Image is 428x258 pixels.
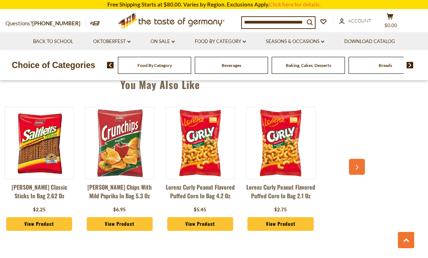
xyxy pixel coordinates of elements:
a: Food By Category [137,63,172,68]
a: Lorenz Curly Peanut Flavored Puffed Corn in Bag 4.2 oz [165,183,235,204]
a: View Product [87,217,153,231]
a: [PERSON_NAME] Chips with Mild Paprika in Bag 5.3 oz [85,183,155,204]
a: Click here for details. [269,1,321,8]
a: Beverages [222,63,241,68]
a: Download Catalog [344,38,395,46]
img: previous arrow [107,62,114,68]
img: Lorenz Curly Peanut Flavored Puffed Corn in Bag 4.2 oz [166,109,235,178]
a: View Product [247,217,313,231]
img: Lorenz Saltletts Classic Sticks in Bag 2.62 oz [5,109,74,178]
a: Food By Category [195,38,246,46]
span: Account [348,18,371,24]
img: next arrow [407,62,413,68]
span: $0.00 [384,22,397,28]
div: $5.45 [194,206,206,213]
a: Seasons & Occasions [266,38,324,46]
div: $2.25 [33,206,46,213]
a: Oktoberfest [93,38,131,46]
a: Breads [379,63,392,68]
a: [PERSON_NAME] Classic Sticks in Bag 2.62 oz [4,183,74,204]
p: Questions? [5,19,86,28]
a: View Product [167,217,233,231]
a: Account [339,17,371,25]
button: $0.00 [379,13,401,31]
div: $2.75 [274,206,287,213]
div: $6.95 [113,206,126,213]
a: On Sale [151,38,175,46]
img: Lorenz Curly Peanut Flavored Puffed Corn in Bag 2.1 oz [246,109,315,178]
a: Baking, Cakes, Desserts [286,63,331,68]
a: View Product [6,217,72,231]
img: Lorenz Crunch Chips with Mild Paprika in Bag 5.3 oz [85,109,154,178]
a: [PHONE_NUMBER] [32,20,81,26]
a: Lorenz Curly Peanut Flavored Puffed Corn in Bag 2.1 oz [246,183,316,204]
a: Back to School [33,38,73,46]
